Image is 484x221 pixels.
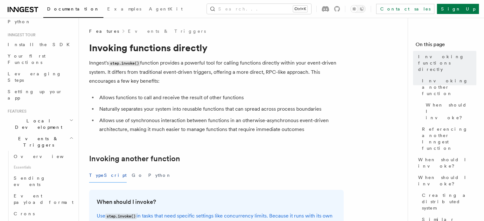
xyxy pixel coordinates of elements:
span: Invoking functions directly [418,53,476,73]
h1: Invoking functions directly [89,42,344,53]
span: Referencing another Inngest function [422,126,476,151]
button: Search...Ctrl+K [207,4,311,14]
a: Documentation [43,2,103,18]
a: Examples [103,2,145,17]
span: Examples [107,6,141,11]
span: Install the SDK [8,42,74,47]
span: Your first Functions [8,53,46,65]
a: When should I invoke? [416,172,476,190]
button: Python [148,168,172,183]
a: Leveraging Steps [5,68,75,86]
span: Inngest tour [5,32,36,38]
span: Essentials [11,162,75,172]
span: Invoking another function [422,78,476,97]
code: step.invoke() [109,61,140,66]
kbd: Ctrl+K [293,6,307,12]
span: Sending events [14,176,46,187]
h4: On this page [416,41,476,51]
a: Sign Up [437,4,479,14]
a: Setting up your app [5,86,75,104]
button: Local Development [5,115,75,133]
span: Documentation [47,6,100,11]
button: TypeScript [89,168,127,183]
a: Events & Triggers [128,28,206,34]
p: Inngest's function provides a powerful tool for calling functions directly within your event-driv... [89,59,344,86]
span: When should I invoke? [426,102,476,121]
span: Local Development [5,118,69,130]
span: Events & Triggers [5,135,69,148]
button: Events & Triggers [5,133,75,151]
a: Sending events [11,172,75,190]
a: Invoking another function [419,75,476,99]
a: Event payload format [11,190,75,208]
a: Contact sales [376,4,434,14]
button: Go [132,168,143,183]
a: Install the SDK [5,39,75,50]
li: Allows use of synchronous interaction between functions in an otherwise-asynchronous event-driven... [97,116,344,134]
li: Naturally separates your system into reusable functions that can spread across process boundaries [97,105,344,114]
a: When should I invoke? [97,197,156,206]
a: When should I invoke? [416,154,476,172]
a: Creating a distributed system [419,190,476,214]
a: Overview [11,151,75,162]
span: AgentKit [149,6,183,11]
a: Invoking functions directly [416,51,476,75]
span: Event payload format [14,193,74,205]
span: Features [5,109,26,114]
span: Overview [14,154,79,159]
span: When should I invoke? [418,156,476,169]
a: Python [5,16,75,27]
li: Allows functions to call and receive the result of other functions [97,93,344,102]
span: When should I invoke? [418,174,476,187]
a: Invoking another function [89,154,180,163]
span: Creating a distributed system [422,192,476,211]
a: When should I invoke? [423,99,476,123]
span: Setting up your app [8,89,62,100]
a: AgentKit [145,2,186,17]
button: Toggle dark mode [350,5,366,13]
code: step.invoke() [105,214,137,219]
a: Referencing another Inngest function [419,123,476,154]
span: Features [89,28,119,34]
a: Your first Functions [5,50,75,68]
span: Leveraging Steps [8,71,61,83]
a: Crons [11,208,75,219]
span: Python [8,19,31,24]
span: Crons [14,211,35,216]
